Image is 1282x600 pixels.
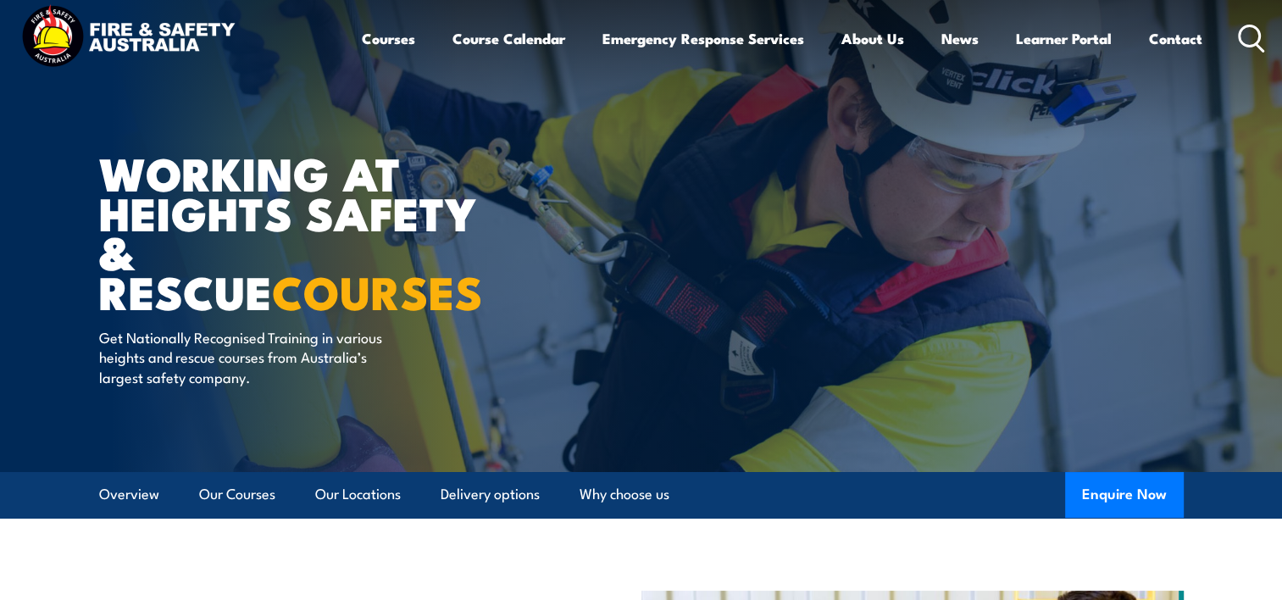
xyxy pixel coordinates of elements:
[272,255,483,325] strong: COURSES
[1149,16,1202,61] a: Contact
[1065,472,1184,518] button: Enquire Now
[315,472,401,517] a: Our Locations
[580,472,669,517] a: Why choose us
[99,153,518,311] h1: WORKING AT HEIGHTS SAFETY & RESCUE
[99,472,159,517] a: Overview
[602,16,804,61] a: Emergency Response Services
[841,16,904,61] a: About Us
[941,16,979,61] a: News
[362,16,415,61] a: Courses
[452,16,565,61] a: Course Calendar
[1016,16,1112,61] a: Learner Portal
[199,472,275,517] a: Our Courses
[99,327,408,386] p: Get Nationally Recognised Training in various heights and rescue courses from Australia’s largest...
[441,472,540,517] a: Delivery options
